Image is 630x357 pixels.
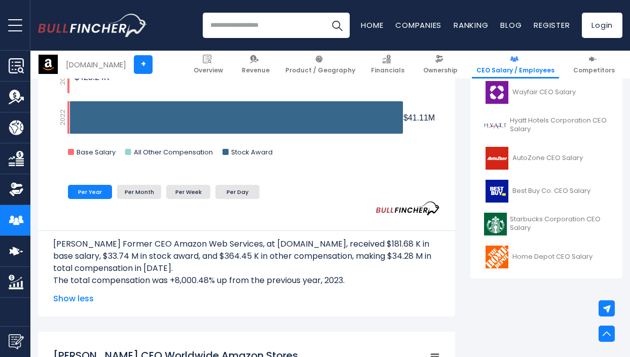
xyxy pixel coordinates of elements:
a: Financials [366,51,409,78]
p: [PERSON_NAME] Former CEO Amazon Web Services, at [DOMAIN_NAME], received $181.68 K in base salary... [53,238,440,274]
text: Base Salary [77,147,116,157]
img: AMZN logo [39,55,58,74]
a: Companies [395,20,441,30]
img: SBUX logo [484,213,507,235]
a: Ownership [419,51,462,78]
img: W logo [484,81,509,104]
span: AutoZone CEO Salary [512,154,583,163]
img: AZO logo [484,147,509,170]
text: Stock Award [231,147,273,157]
a: Revenue [237,51,274,78]
a: Blog [500,20,522,30]
span: Home Depot CEO Salary [512,253,592,261]
a: Overview [189,51,228,78]
span: Best Buy Co. CEO Salary [512,187,590,195]
a: Go to homepage [38,14,147,37]
a: Hyatt Hotels Corporation CEO Salary [478,111,615,139]
a: Starbucks Corporation CEO Salary [478,210,615,238]
p: The total compensation was +8,000.48% up from the previous year, 2023. [53,274,440,287]
a: Competitors [569,51,619,78]
span: Wayfair CEO Salary [512,88,576,97]
span: Hyatt Hotels Corporation CEO Salary [510,116,609,134]
a: AutoZone CEO Salary [478,144,615,172]
span: Show less [53,293,440,305]
img: Ownership [9,182,24,197]
a: Wayfair CEO Salary [478,78,615,106]
img: H logo [484,114,507,137]
a: + [134,55,153,74]
li: Per Month [117,185,161,199]
a: CEO Salary / Employees [472,51,559,78]
a: Product / Geography [281,51,360,78]
img: Bullfincher logo [38,14,147,37]
span: Revenue [242,66,270,74]
a: Ranking [454,20,488,30]
li: Per Week [166,185,210,199]
img: BBY logo [484,180,509,203]
a: Login [582,13,622,38]
span: Competitors [573,66,615,74]
a: Home Depot CEO Salary [478,243,615,271]
text: 2023 [58,69,67,85]
li: Per Year [68,185,112,199]
text: All Other Compensation [134,147,213,157]
a: Home [361,20,383,30]
li: Per Day [215,185,260,199]
tspan: $41.11M [403,113,435,122]
span: Starbucks Corporation CEO Salary [510,215,609,232]
a: Best Buy Co. CEO Salary [478,177,615,205]
img: HD logo [484,246,509,268]
button: Search [324,13,350,38]
a: Register [534,20,570,30]
text: 2022 [58,109,67,126]
span: CEO Salary / Employees [476,66,554,74]
div: [DOMAIN_NAME] [66,59,126,70]
span: Financials [371,66,404,74]
span: Ownership [423,66,458,74]
span: Overview [194,66,223,74]
span: Product / Geography [285,66,355,74]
